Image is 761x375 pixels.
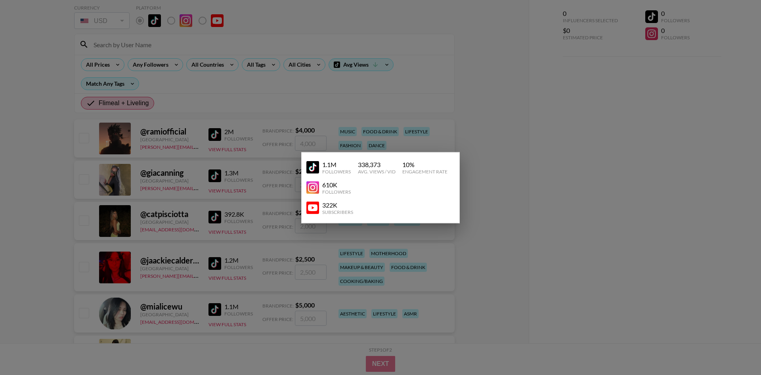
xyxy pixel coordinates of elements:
div: 610K [322,181,351,188]
img: YouTube [306,181,319,194]
div: Engagement Rate [402,168,447,174]
div: Subscribers [322,209,353,215]
div: 322K [322,201,353,209]
div: 338,373 [358,160,396,168]
div: 1.1M [322,160,351,168]
img: YouTube [306,202,319,214]
div: Followers [322,188,351,194]
div: Followers [322,168,351,174]
iframe: Drift Widget Chat Controller [721,335,751,365]
img: YouTube [306,161,319,174]
div: 10 % [402,160,447,168]
div: Avg. Views / Vid [358,168,396,174]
